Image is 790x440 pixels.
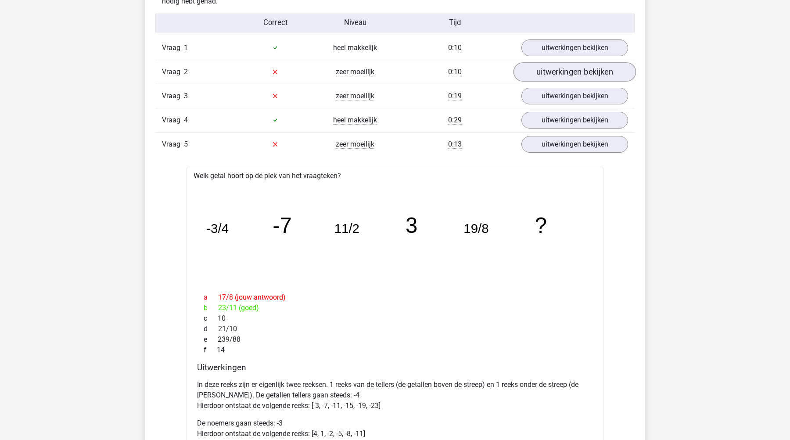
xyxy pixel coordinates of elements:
span: zeer moeilijk [336,140,374,149]
div: 21/10 [197,324,593,334]
a: uitwerkingen bekijken [521,112,628,129]
span: zeer moeilijk [336,92,374,100]
span: 0:29 [448,116,462,125]
span: 4 [184,116,188,124]
div: Correct [236,18,316,29]
a: uitwerkingen bekijken [513,62,636,82]
span: Vraag [162,115,184,125]
span: 2 [184,68,188,76]
span: b [204,303,218,313]
div: 23/11 (goed) [197,303,593,313]
div: 10 [197,313,593,324]
span: heel makkelijk [333,116,377,125]
a: uitwerkingen bekijken [521,88,628,104]
div: 14 [197,345,593,355]
span: f [204,345,217,355]
span: d [204,324,218,334]
span: zeer moeilijk [336,68,374,76]
tspan: 11/2 [334,221,359,236]
span: Vraag [162,43,184,53]
span: 1 [184,43,188,52]
tspan: 3 [406,213,418,237]
tspan: 19/8 [464,221,489,236]
div: 17/8 (jouw antwoord) [197,292,593,303]
span: 0:13 [448,140,462,149]
div: Niveau [315,18,395,29]
span: Vraag [162,139,184,150]
a: uitwerkingen bekijken [521,39,628,56]
h4: Uitwerkingen [197,362,593,372]
p: In deze reeks zijn er eigenlijk twee reeksen. 1 reeks van de tellers (de getallen boven de streep... [197,379,593,411]
span: 5 [184,140,188,148]
span: c [204,313,218,324]
tspan: -7 [273,213,292,237]
span: e [204,334,218,345]
tspan: ? [535,213,547,237]
a: uitwerkingen bekijken [521,136,628,153]
span: 0:10 [448,68,462,76]
tspan: -3/4 [206,221,229,236]
p: De noemers gaan steeds: -3 Hierdoor ontstaat de volgende reeks: [4, 1, -2, -5, -8, -11] [197,418,593,439]
span: a [204,292,218,303]
span: Vraag [162,91,184,101]
span: 0:19 [448,92,462,100]
div: Tijd [395,18,515,29]
span: 0:10 [448,43,462,52]
span: heel makkelijk [333,43,377,52]
span: Vraag [162,67,184,77]
span: 3 [184,92,188,100]
div: 239/88 [197,334,593,345]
